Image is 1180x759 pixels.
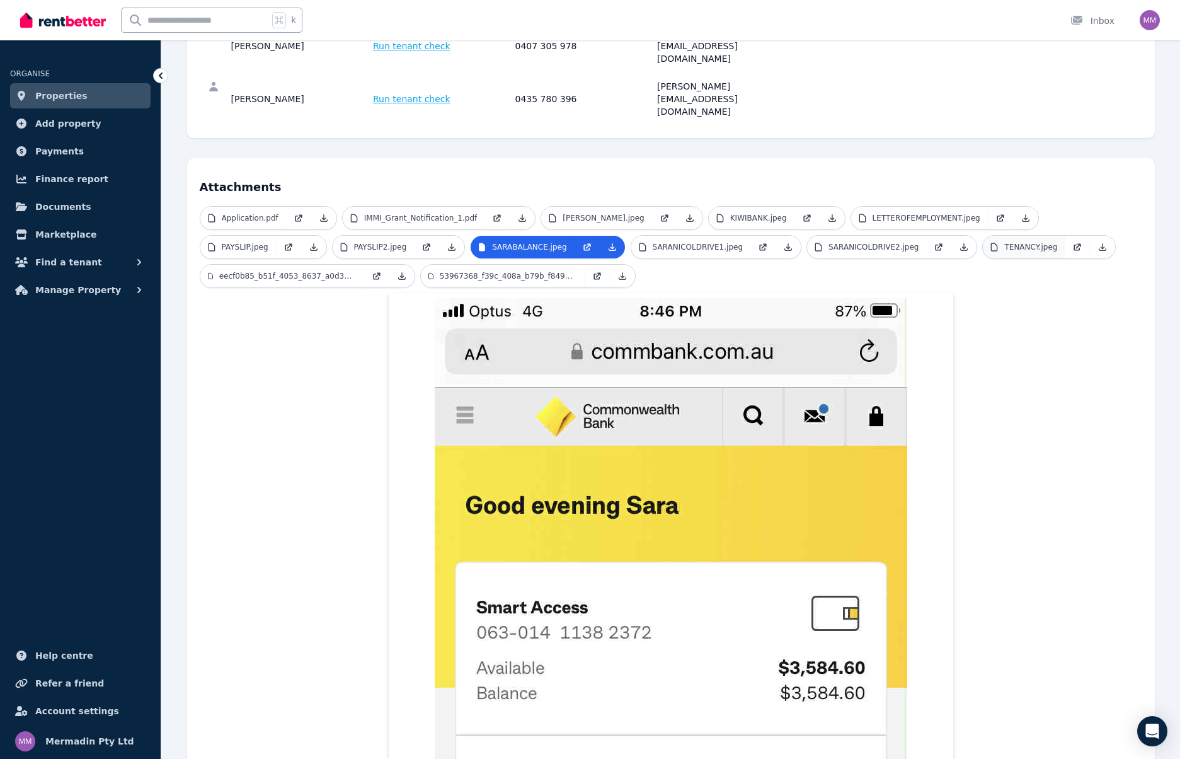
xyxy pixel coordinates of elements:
button: Manage Property [10,277,151,303]
a: Payments [10,139,151,164]
a: Account settings [10,698,151,724]
a: KIWIBANK.jpeg [709,207,794,229]
h4: Attachments [200,171,1142,196]
a: Open in new Tab [484,207,510,229]
a: Download Attachment [311,207,336,229]
a: SARANICOLDRIVE2.jpeg [807,236,926,258]
img: Mermadin Pty Ltd [15,731,35,751]
a: Refer a friend [10,671,151,696]
a: Open in new Tab [652,207,677,229]
p: LETTEROFEMPLOYMENT.jpeg [873,213,980,223]
a: Open in new Tab [926,236,951,258]
a: Download Attachment [1090,236,1115,258]
a: Finance report [10,166,151,192]
a: TENANCY.jpeg [983,236,1065,258]
a: Open in new Tab [276,236,301,258]
a: Marketplace [10,222,151,247]
a: Documents [10,194,151,219]
span: Payments [35,144,84,159]
a: [PERSON_NAME].jpeg [541,207,651,229]
a: Open in new Tab [286,207,311,229]
img: Mermadin Pty Ltd [1140,10,1160,30]
a: SARANICOLDRIVE1.jpeg [631,236,750,258]
span: Marketplace [35,227,96,242]
a: eecf0b85_b51f_4053_8637_a0d34a0df3e3.jpeg [200,265,364,287]
a: Open in new Tab [364,265,389,287]
span: Documents [35,199,91,214]
span: Finance report [35,171,108,187]
a: Help centre [10,643,151,668]
a: Application.pdf [200,207,286,229]
span: Properties [35,88,88,103]
div: 0407 305 978 [515,27,654,65]
a: Download Attachment [600,236,625,258]
span: ORGANISE [10,69,50,78]
p: 53967368_f39c_408a_b79b_f84926d14af4.jpeg [440,271,577,281]
span: k [291,15,295,25]
p: Application.pdf [222,213,278,223]
a: Open in new Tab [794,207,820,229]
p: [PERSON_NAME].jpeg [563,213,644,223]
a: PAYSLIP2.jpeg [333,236,415,258]
p: TENANCY.jpeg [1004,242,1057,252]
a: Download Attachment [510,207,535,229]
p: eecf0b85_b51f_4053_8637_a0d34a0df3e3.jpeg [219,271,357,281]
a: Open in new Tab [585,265,610,287]
span: Help centre [35,648,93,663]
span: Refer a friend [35,676,104,691]
p: PAYSLIP.jpeg [222,242,268,252]
p: KIWIBANK.jpeg [730,213,787,223]
div: Inbox [1070,14,1114,27]
a: Open in new Tab [988,207,1013,229]
div: [PERSON_NAME][EMAIL_ADDRESS][DOMAIN_NAME] [657,80,796,118]
a: Download Attachment [439,236,464,258]
a: Open in new Tab [1065,236,1090,258]
span: Mermadin Pty Ltd [45,734,134,749]
a: Download Attachment [1013,207,1038,229]
div: Open Intercom Messenger [1137,716,1167,746]
p: IMMI_Grant_Notification_1.pdf [364,213,477,223]
p: SARANICOLDRIVE2.jpeg [828,242,919,252]
div: 0435 780 396 [515,80,654,118]
a: IMMI_Grant_Notification_1.pdf [343,207,484,229]
a: Download Attachment [776,236,801,258]
p: PAYSLIP2.jpeg [354,242,407,252]
div: [PERSON_NAME] [231,80,370,118]
span: Run tenant check [373,93,450,105]
a: Download Attachment [951,236,977,258]
a: Download Attachment [389,265,415,287]
a: PAYSLIP.jpeg [200,236,276,258]
span: Add property [35,116,101,131]
a: Download Attachment [677,207,702,229]
a: 53967368_f39c_408a_b79b_f84926d14af4.jpeg [421,265,585,287]
img: RentBetter [20,11,106,30]
a: Properties [10,83,151,108]
a: LETTEROFEMPLOYMENT.jpeg [851,207,988,229]
div: [PERSON_NAME] [231,27,370,65]
span: Manage Property [35,282,121,298]
a: Download Attachment [301,236,326,258]
a: Download Attachment [820,207,845,229]
a: Download Attachment [610,265,635,287]
div: [PERSON_NAME][EMAIL_ADDRESS][DOMAIN_NAME] [657,27,796,65]
a: SARABALANCE.jpeg [471,236,574,258]
a: Open in new Tab [414,236,439,258]
a: Add property [10,111,151,136]
a: Open in new Tab [575,236,600,258]
span: Run tenant check [373,40,450,52]
p: SARABALANCE.jpeg [492,242,566,252]
span: Find a tenant [35,255,102,270]
span: Account settings [35,704,119,719]
a: Open in new Tab [750,236,776,258]
p: SARANICOLDRIVE1.jpeg [653,242,743,252]
button: Find a tenant [10,250,151,275]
